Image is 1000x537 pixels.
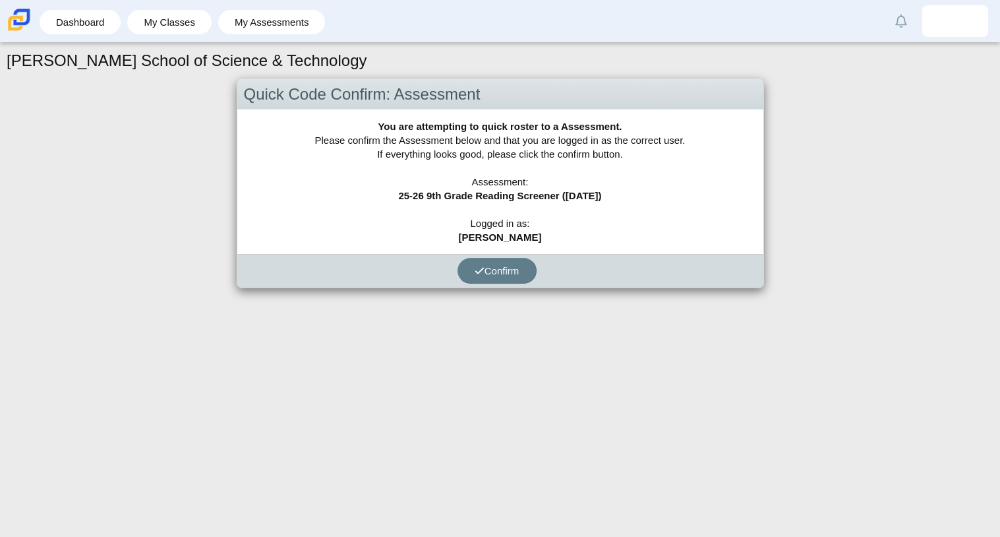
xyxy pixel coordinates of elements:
[945,11,966,32] img: bryson.gillespie.xJWiiS
[457,258,537,284] button: Confirm
[922,5,988,37] a: bryson.gillespie.xJWiiS
[398,190,601,201] b: 25-26 9th Grade Reading Screener ([DATE])
[475,265,519,276] span: Confirm
[46,10,114,34] a: Dashboard
[378,121,622,132] b: You are attempting to quick roster to a Assessment.
[887,7,916,36] a: Alerts
[225,10,319,34] a: My Assessments
[134,10,205,34] a: My Classes
[237,79,763,110] div: Quick Code Confirm: Assessment
[459,232,542,243] b: [PERSON_NAME]
[237,110,763,254] div: Please confirm the Assessment below and that you are logged in as the correct user. If everything...
[7,49,367,72] h1: [PERSON_NAME] School of Science & Technology
[5,6,33,34] img: Carmen School of Science & Technology
[5,24,33,36] a: Carmen School of Science & Technology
